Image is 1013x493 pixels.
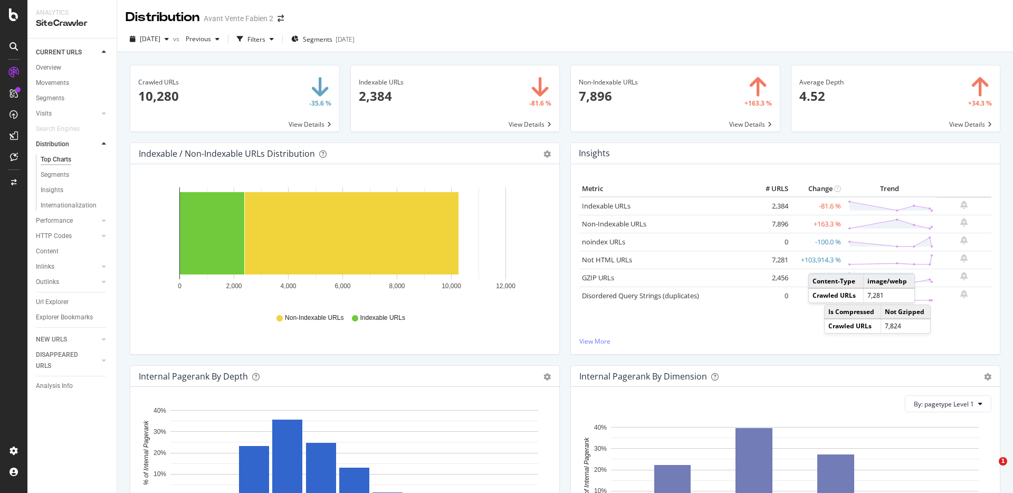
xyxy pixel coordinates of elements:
span: vs [173,34,181,43]
td: -81.6 % [791,197,844,215]
h4: Insights [579,146,610,160]
a: Not HTML URLs [582,255,632,264]
th: Metric [579,181,749,197]
div: [DATE] [336,35,355,44]
span: By: pagetype Level 1 [914,400,974,409]
div: Performance [36,215,73,226]
text: 12,000 [496,282,515,290]
td: -84.2 % [791,269,844,287]
td: 0 [749,287,791,305]
div: bell-plus [960,218,968,226]
text: 40% [154,407,166,414]
th: # URLS [749,181,791,197]
th: Change [791,181,844,197]
td: Has noindex Meta Tag [809,273,889,287]
td: +103,914.3 % [791,251,844,269]
div: gear [984,373,991,381]
button: By: pagetype Level 1 [905,395,991,412]
div: Insights [41,185,63,196]
div: Distribution [126,8,199,26]
a: Segments [36,93,109,104]
a: noindex URLs [582,237,625,246]
div: Url Explorer [36,297,69,308]
div: SiteCrawler [36,17,108,30]
div: NEW URLS [36,334,67,345]
a: HTTP Codes [36,231,99,242]
div: Outlinks [36,277,59,288]
div: gear [543,373,551,381]
span: 1 [999,457,1007,466]
a: Performance [36,215,99,226]
td: 7,896 [749,215,791,233]
td: Is Compressed [825,305,881,319]
a: Segments [41,169,109,181]
a: Inlinks [36,261,99,272]
svg: A chart. [139,181,547,304]
div: Internationalization [41,200,97,211]
div: bell-plus [960,272,968,280]
div: Filters [247,35,265,44]
td: 2,384 [749,197,791,215]
div: Inlinks [36,261,54,272]
td: 7,281 [864,288,914,302]
a: Explorer Bookmarks [36,312,109,323]
a: Visits [36,108,99,119]
text: 6,000 [335,282,350,290]
div: Analysis Info [36,381,73,392]
span: Previous [181,34,211,43]
div: DISAPPEARED URLS [36,349,89,372]
div: Segments [36,93,64,104]
div: Top Charts [41,154,71,165]
td: 2,456 [749,269,791,287]
a: Content [36,246,109,257]
button: Segments[DATE] [287,31,359,48]
td: 7,824 [881,319,930,333]
a: Internationalization [41,200,109,211]
span: 2025 Sep. 12th [140,34,160,43]
div: Content [36,246,59,257]
div: Explorer Bookmarks [36,312,93,323]
text: 0 [178,282,181,290]
a: NEW URLS [36,334,99,345]
a: View More [579,337,991,346]
div: Visits [36,108,52,119]
a: Indexable URLs [582,201,630,211]
td: 7,281 [749,251,791,269]
a: GZIP URLs [582,273,614,282]
div: CURRENT URLS [36,47,82,58]
a: Movements [36,78,109,89]
td: 0 [749,233,791,251]
text: 10% [154,471,166,478]
a: Overview [36,62,109,73]
div: bell-plus [960,290,968,298]
a: Search Engines [36,124,90,135]
div: Indexable / Non-Indexable URLs Distribution [139,148,315,159]
iframe: Intercom live chat [977,457,1002,482]
div: Avant Vente Fabien 2 [204,13,273,24]
div: Internal Pagerank By Dimension [579,371,707,382]
div: Analytics [36,8,108,17]
span: Segments [303,35,332,44]
td: +163.3 % [791,215,844,233]
text: 40% [594,424,607,431]
span: Non-Indexable URLs [285,314,343,323]
div: gear [543,150,551,158]
text: % of Internal Pagerank [142,420,150,485]
a: Non-Indexable URLs [582,219,646,229]
th: Trend [844,181,936,197]
div: bell-plus [960,236,968,244]
td: Content-Type [809,274,864,288]
div: HTTP Codes [36,231,72,242]
text: 30% [594,445,607,452]
text: 20% [594,466,607,473]
a: Top Charts [41,154,109,165]
button: Filters [233,31,278,48]
a: Outlinks [36,277,99,288]
button: [DATE] [126,31,173,48]
div: Movements [36,78,69,89]
a: Disordered Query Strings (duplicates) [582,291,699,300]
div: Overview [36,62,61,73]
a: Distribution [36,139,99,150]
button: Previous [181,31,224,48]
a: Analysis Info [36,381,109,392]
